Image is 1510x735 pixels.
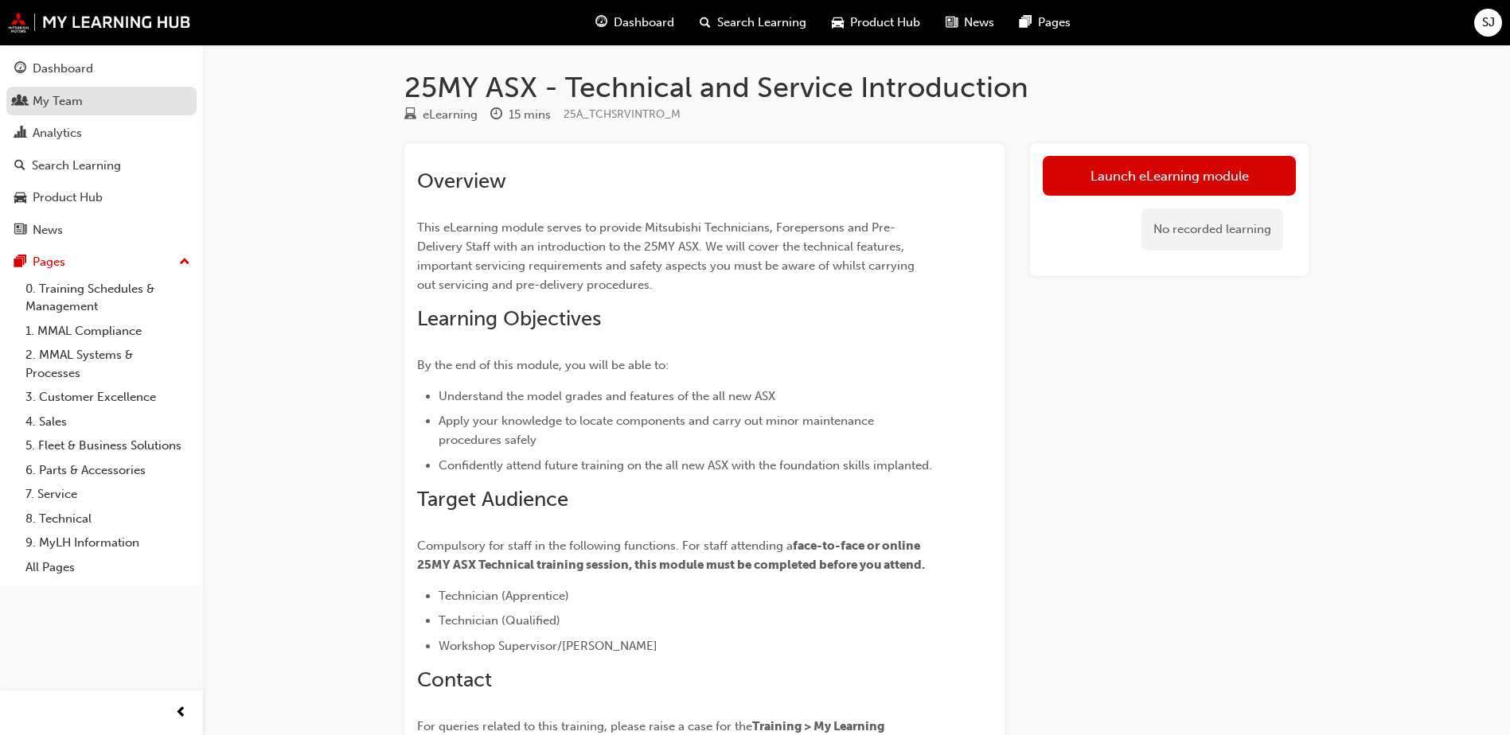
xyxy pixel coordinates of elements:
div: Pages [33,253,65,271]
span: News [964,14,994,32]
span: Compulsory for staff in the following functions. For staff attending a [417,539,793,553]
span: prev-icon [175,703,187,723]
span: By the end of this module, you will be able to: [417,358,669,372]
a: 6. Parts & Accessories [19,458,197,483]
span: Dashboard [614,14,674,32]
div: Duration [490,105,551,125]
a: 5. Fleet & Business Solutions [19,434,197,458]
span: Understand the model grades and features of the all new ASX [439,389,775,403]
img: mmal [8,12,191,33]
span: Workshop Supervisor/[PERSON_NAME] [439,639,657,653]
span: Technician (Qualified) [439,613,560,628]
a: 1. MMAL Compliance [19,319,197,344]
a: car-iconProduct Hub [819,6,933,39]
span: learningResourceType_ELEARNING-icon [404,108,416,122]
span: Overview [417,169,506,193]
span: Pages [1038,14,1071,32]
span: car-icon [832,13,844,33]
div: No recorded learning [1141,208,1283,251]
button: Pages [6,247,197,277]
span: news-icon [14,224,26,238]
span: search-icon [700,13,711,33]
span: clock-icon [490,108,502,122]
span: guage-icon [595,13,607,33]
div: Type [404,105,478,125]
div: Dashboard [33,60,93,78]
span: car-icon [14,191,26,205]
span: SJ [1482,14,1495,32]
a: Dashboard [6,54,197,84]
a: All Pages [19,555,197,580]
a: Launch eLearning module [1043,156,1296,196]
a: 8. Technical [19,507,197,531]
a: news-iconNews [933,6,1007,39]
a: 7. Service [19,482,197,507]
div: 15 mins [509,106,551,124]
span: chart-icon [14,126,26,141]
button: SJ [1474,9,1502,37]
a: 9. MyLH Information [19,531,197,555]
a: 0. Training Schedules & Management [19,277,197,319]
div: Analytics [33,124,82,142]
span: people-icon [14,95,26,109]
span: For queries related to this training, please raise a case for the [417,719,752,733]
span: pages-icon [14,255,26,270]
a: Analytics [6,119,197,148]
span: guage-icon [14,62,26,76]
a: 3. Customer Excellence [19,385,197,410]
span: Learning Objectives [417,306,601,331]
a: Search Learning [6,151,197,181]
div: Product Hub [33,189,103,207]
span: Search Learning [717,14,806,32]
span: face-to-face or online 25MY ASX Technical training session, this module must be completed before ... [417,539,925,572]
span: Apply your knowledge to locate components and carry out minor maintenance procedures safely [439,414,877,447]
a: News [6,216,197,245]
h1: 25MY ASX - Technical and Service Introduction [404,70,1309,105]
span: up-icon [179,252,190,273]
span: news-icon [946,13,958,33]
div: News [33,221,63,239]
a: search-iconSearch Learning [687,6,819,39]
div: My Team [33,92,83,111]
a: Product Hub [6,183,197,212]
span: Confidently attend future training on the all new ASX with the foundation skills implanted. [439,458,932,472]
a: 4. Sales [19,410,197,434]
a: 2. MMAL Systems & Processes [19,343,197,385]
span: Learning resource code [564,107,681,121]
a: My Team [6,87,197,116]
div: Search Learning [32,157,121,175]
span: Technician (Apprentice) [439,589,569,603]
div: eLearning [423,106,478,124]
span: Contact [417,667,492,692]
span: Target Audience [417,487,568,511]
span: pages-icon [1020,13,1032,33]
span: search-icon [14,159,25,173]
a: pages-iconPages [1007,6,1083,39]
span: This eLearning module serves to provide Mitsubishi Technicians, Forepersons and Pre-Delivery Staf... [417,220,918,292]
button: DashboardMy TeamAnalyticsSearch LearningProduct HubNews [6,51,197,247]
span: Product Hub [850,14,920,32]
a: guage-iconDashboard [583,6,687,39]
